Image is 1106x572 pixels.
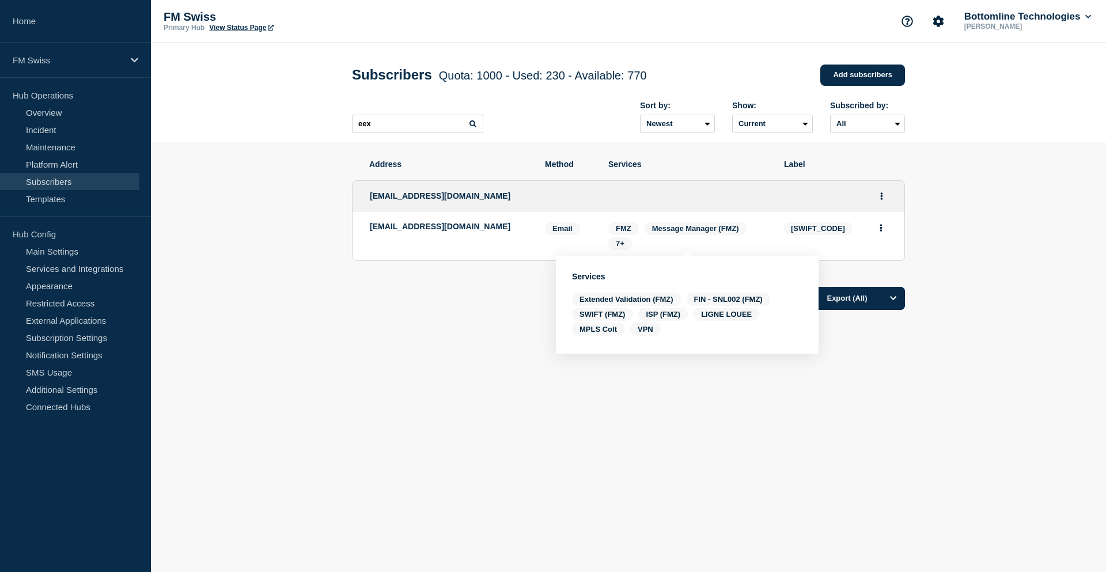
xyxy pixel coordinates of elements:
[732,115,813,133] select: Deleted
[640,115,715,133] select: Sort by
[369,160,528,169] span: Address
[808,287,905,310] button: Export (All)
[926,9,950,33] button: Account settings
[830,115,905,133] select: Subscribed by
[572,272,802,281] h3: Services
[13,55,123,65] p: FM Swiss
[820,65,905,86] a: Add subscribers
[962,11,1093,22] button: Bottomline Technologies
[572,308,632,321] span: SWIFT (FMZ)
[439,69,647,82] span: Quota: 1000 - Used: 230 - Available: 770
[572,323,624,336] span: MPLS Colt
[732,101,813,110] div: Show:
[352,115,483,133] input: Search subscribers
[616,239,624,248] span: 7+
[687,293,770,306] span: FIN - SNL002 (FMZ)
[895,9,919,33] button: Support
[882,287,905,310] button: Options
[630,323,661,336] span: VPN
[545,160,591,169] span: Method
[784,160,888,169] span: Label
[572,293,681,306] span: Extended Validation (FMZ)
[209,24,273,32] a: View Status Page
[370,222,528,231] p: [EMAIL_ADDRESS][DOMAIN_NAME]
[830,101,905,110] div: Subscribed by:
[164,10,394,24] p: FM Swiss
[545,222,580,235] span: Email
[352,67,647,83] h1: Subscribers
[652,224,739,233] span: Message Manager (FMZ)
[874,187,889,205] button: Actions
[616,224,631,233] span: FMZ
[962,22,1082,31] p: [PERSON_NAME]
[608,160,767,169] span: Services
[370,191,510,200] span: [EMAIL_ADDRESS][DOMAIN_NAME]
[694,308,759,321] span: LIGNE LOUEE
[164,24,204,32] p: Primary Hub
[640,101,715,110] div: Sort by:
[874,219,888,237] button: Actions
[783,222,853,235] span: [SWIFT_CODE]
[638,308,688,321] span: ISP (FMZ)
